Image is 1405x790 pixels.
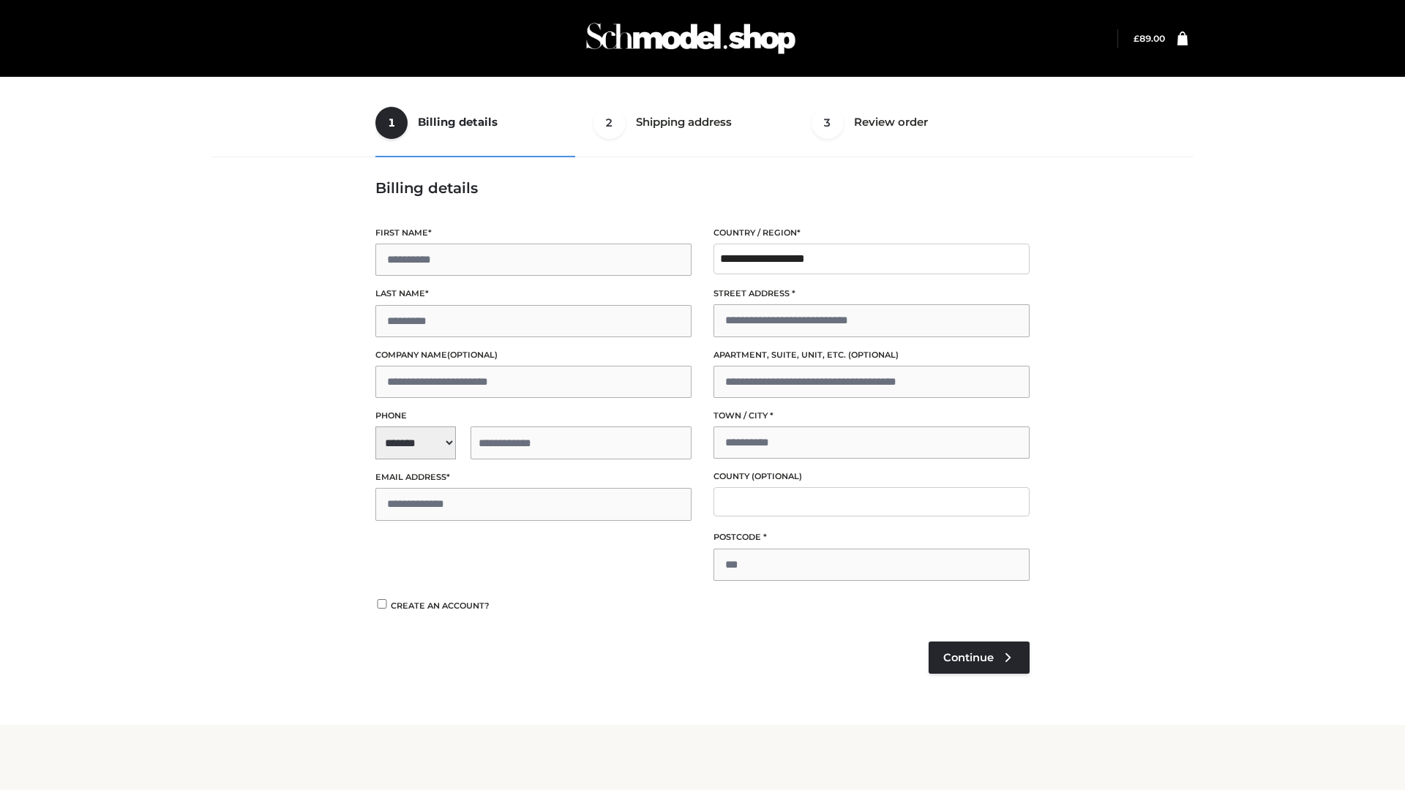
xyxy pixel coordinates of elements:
[929,642,1030,674] a: Continue
[447,350,498,360] span: (optional)
[375,287,692,301] label: Last name
[713,348,1030,362] label: Apartment, suite, unit, etc.
[713,530,1030,544] label: Postcode
[1134,33,1165,44] a: £89.00
[391,601,490,611] span: Create an account?
[581,10,801,67] img: Schmodel Admin 964
[848,350,899,360] span: (optional)
[375,179,1030,197] h3: Billing details
[713,287,1030,301] label: Street address
[943,651,994,664] span: Continue
[752,471,802,481] span: (optional)
[375,409,692,423] label: Phone
[375,348,692,362] label: Company name
[713,409,1030,423] label: Town / City
[375,470,692,484] label: Email address
[1134,33,1139,44] span: £
[713,470,1030,484] label: County
[713,226,1030,240] label: Country / Region
[1134,33,1165,44] bdi: 89.00
[375,226,692,240] label: First name
[375,599,389,609] input: Create an account?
